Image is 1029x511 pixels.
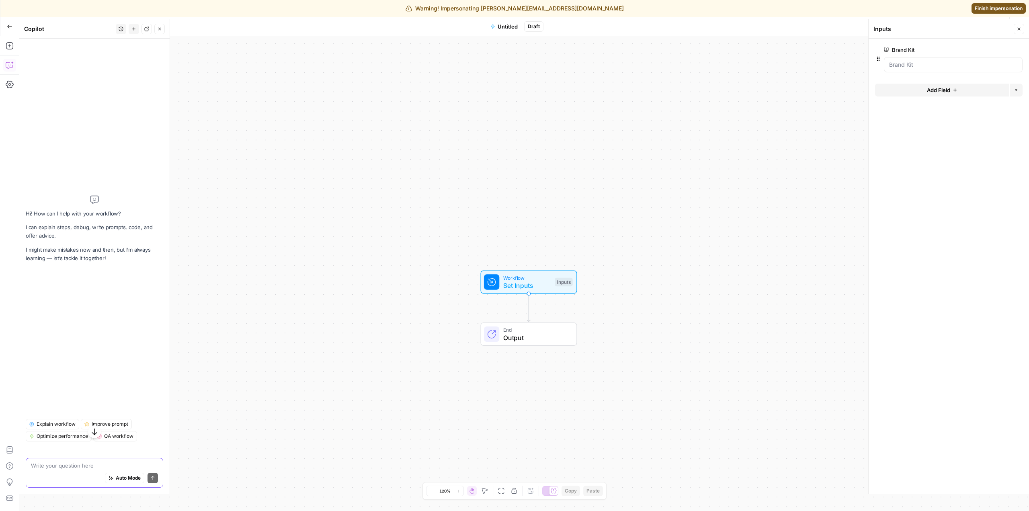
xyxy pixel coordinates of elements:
[503,274,551,281] span: Workflow
[583,486,603,496] button: Paste
[406,4,624,12] div: Warning! Impersonating [PERSON_NAME][EMAIL_ADDRESS][DOMAIN_NAME]
[884,46,977,54] label: Brand Kit
[104,433,133,440] span: QA workflow
[37,433,88,440] span: Optimize performance
[486,20,523,33] button: Untitled
[26,246,163,263] p: I might make mistakes now and then, but I’m always learning — let’s tackle it together!
[975,5,1023,12] span: Finish impersonation
[555,278,572,287] div: Inputs
[503,326,569,334] span: End
[93,431,137,441] button: QA workflow
[503,333,569,343] span: Output
[26,223,163,240] p: I can explain steps, debug, write prompts, code, and offer advice.
[81,419,132,429] button: Improve prompt
[562,486,580,496] button: Copy
[972,3,1026,14] a: Finish impersonation
[873,25,1011,33] div: Inputs
[92,421,128,428] span: Improve prompt
[503,281,551,290] span: Set Inputs
[528,23,540,30] span: Draft
[889,61,1017,69] input: Brand Kit
[927,86,950,94] span: Add Field
[26,209,163,218] p: Hi! How can I help with your workflow?
[586,487,600,495] span: Paste
[105,473,144,483] button: Auto Mode
[565,487,577,495] span: Copy
[26,431,92,441] button: Optimize performance
[24,25,113,33] div: Copilot
[37,421,76,428] span: Explain workflow
[875,84,1009,96] button: Add Field
[116,474,141,482] span: Auto Mode
[26,419,79,429] button: Explain workflow
[527,293,530,322] g: Edge from start to end
[498,23,518,31] span: Untitled
[454,271,604,294] div: WorkflowSet InputsInputs
[439,488,451,494] span: 120%
[454,322,604,346] div: EndOutput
